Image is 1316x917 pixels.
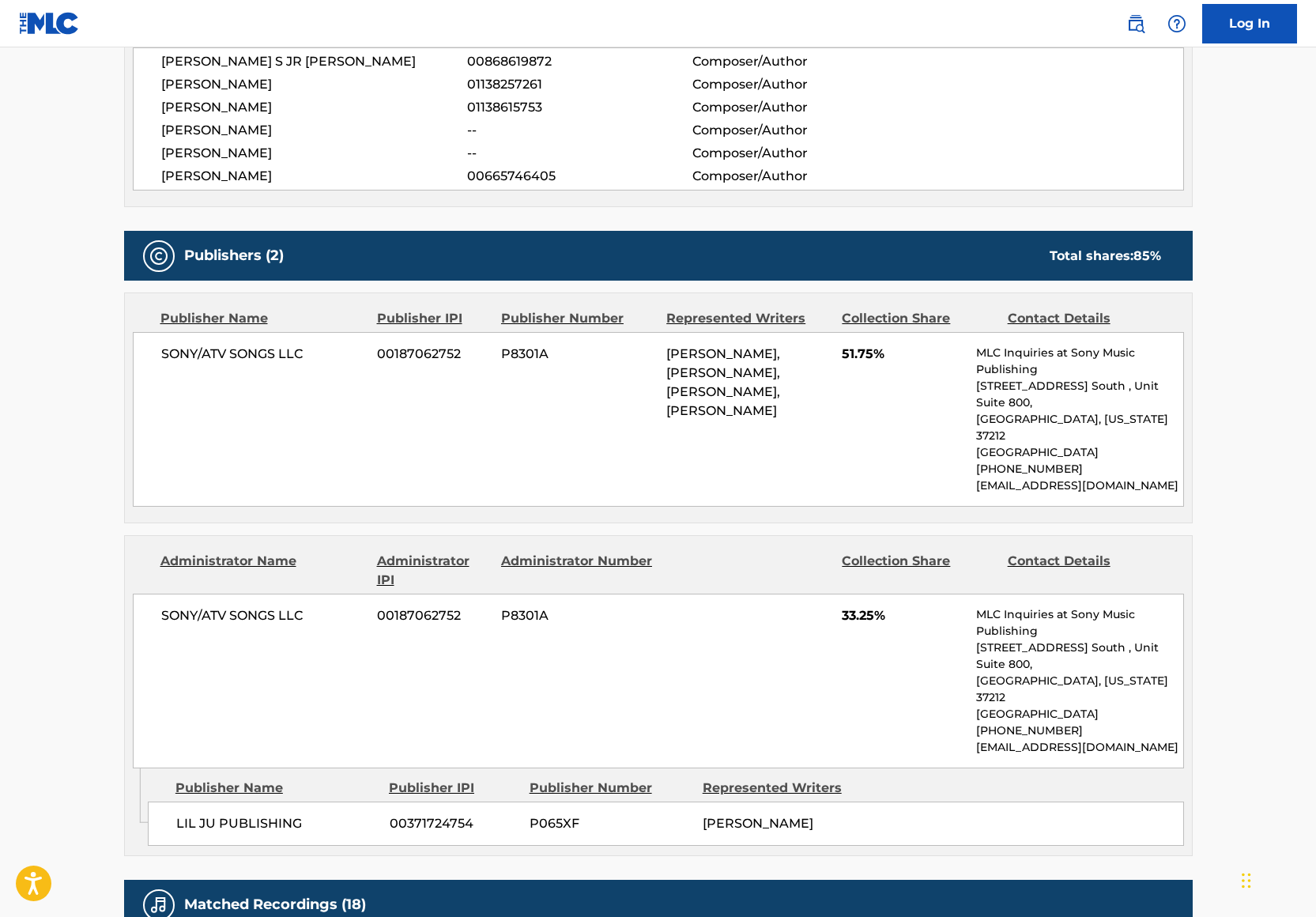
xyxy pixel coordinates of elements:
div: Collection Share [842,309,995,328]
span: [PERSON_NAME] [161,98,468,117]
p: [GEOGRAPHIC_DATA] [976,444,1182,461]
span: [PERSON_NAME] S JR [PERSON_NAME] [161,52,468,71]
div: Publisher IPI [377,309,489,328]
span: [PERSON_NAME], [PERSON_NAME], [PERSON_NAME], [PERSON_NAME] [666,346,780,418]
div: Drag [1242,857,1251,904]
span: Composer/Author [692,52,897,71]
p: MLC Inquiries at Sony Music Publishing [976,345,1182,378]
div: Publisher Number [530,779,691,798]
h5: Matched Recordings (18) [184,896,366,914]
div: Administrator IPI [377,552,489,590]
img: Publishers [149,247,168,266]
span: Composer/Author [692,144,897,163]
p: [EMAIL_ADDRESS][DOMAIN_NAME] [976,477,1182,494]
div: Publisher Name [160,309,365,328]
div: Publisher Name [175,779,377,798]
span: Composer/Author [692,75,897,94]
p: [GEOGRAPHIC_DATA], [US_STATE] 37212 [976,673,1182,706]
span: Composer/Author [692,98,897,117]
img: search [1126,14,1145,33]
span: [PERSON_NAME] [161,121,468,140]
div: Help [1161,8,1193,40]
span: SONY/ATV SONGS LLC [161,345,366,364]
p: [STREET_ADDRESS] South , Unit Suite 800, [976,378,1182,411]
img: MLC Logo [19,12,80,35]
p: MLC Inquiries at Sony Music Publishing [976,606,1182,640]
div: Contact Details [1008,552,1161,590]
img: help [1167,14,1186,33]
span: 00371724754 [390,814,518,833]
span: [PERSON_NAME] [161,144,468,163]
span: LIL JU PUBLISHING [176,814,378,833]
img: Matched Recordings [149,896,168,915]
span: 00187062752 [377,345,489,364]
span: Composer/Author [692,121,897,140]
div: Represented Writers [666,309,830,328]
span: P065XF [530,814,691,833]
span: 01138257261 [467,75,692,94]
p: [GEOGRAPHIC_DATA] [976,706,1182,723]
div: Collection Share [842,552,995,590]
div: Administrator Number [501,552,654,590]
p: [GEOGRAPHIC_DATA], [US_STATE] 37212 [976,411,1182,444]
p: [PHONE_NUMBER] [976,723,1182,739]
p: [PHONE_NUMBER] [976,461,1182,477]
h5: Publishers (2) [184,247,284,265]
span: 01138615753 [467,98,692,117]
div: Total shares: [1050,247,1161,266]
span: [PERSON_NAME] [161,75,468,94]
span: [PERSON_NAME] [703,816,813,831]
iframe: Chat Widget [1237,841,1316,917]
span: 85 % [1133,248,1161,263]
span: P8301A [501,345,654,364]
span: [PERSON_NAME] [161,167,468,186]
span: Composer/Author [692,167,897,186]
p: [EMAIL_ADDRESS][DOMAIN_NAME] [976,739,1182,756]
div: Publisher Number [501,309,654,328]
div: Represented Writers [703,779,864,798]
p: [STREET_ADDRESS] South , Unit Suite 800, [976,640,1182,673]
span: 33.25% [842,606,964,625]
span: -- [467,121,692,140]
span: 51.75% [842,345,964,364]
span: 00665746405 [467,167,692,186]
a: Public Search [1120,8,1152,40]
span: SONY/ATV SONGS LLC [161,606,366,625]
span: -- [467,144,692,163]
span: 00187062752 [377,606,489,625]
span: P8301A [501,606,654,625]
span: 00868619872 [467,52,692,71]
div: Administrator Name [160,552,365,590]
a: Log In [1202,4,1297,43]
div: Contact Details [1008,309,1161,328]
div: Publisher IPI [389,779,518,798]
